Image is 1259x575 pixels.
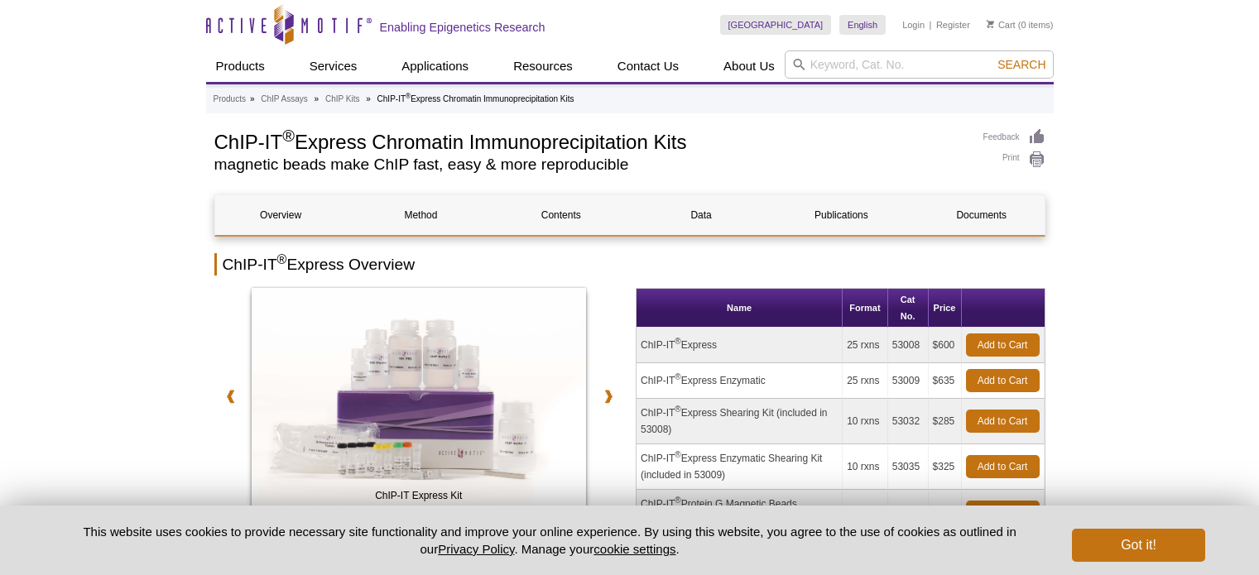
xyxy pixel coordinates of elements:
[839,15,886,35] a: English
[915,195,1047,235] a: Documents
[637,328,843,363] td: ChIP-IT Express
[366,94,371,103] li: »
[843,399,888,444] td: 10 rxns
[888,289,929,328] th: Cat No.
[355,195,487,235] a: Method
[997,58,1045,71] span: Search
[929,399,962,444] td: $285
[503,50,583,82] a: Resources
[966,455,1040,478] a: Add to Cart
[214,128,967,153] h1: ChIP-IT Express Chromatin Immunoprecipitation Kits
[966,410,1040,433] a: Add to Cart
[637,289,843,328] th: Name
[929,490,962,535] td: $320
[843,328,888,363] td: 25 rxns
[987,15,1054,35] li: (0 items)
[675,450,680,459] sup: ®
[966,501,1040,524] a: Add to Cart
[255,487,583,504] span: ChIP-IT Express Kit
[380,20,545,35] h2: Enabling Epigenetics Research
[392,50,478,82] a: Applications
[315,94,320,103] li: »
[215,195,347,235] a: Overview
[888,444,929,490] td: 53035
[214,92,246,107] a: Products
[992,57,1050,72] button: Search
[261,92,308,107] a: ChIP Assays
[214,253,1045,276] h2: ChIP-IT Express Overview
[675,337,680,346] sup: ®
[438,542,514,556] a: Privacy Policy
[206,50,275,82] a: Products
[720,15,832,35] a: [GEOGRAPHIC_DATA]
[966,369,1040,392] a: Add to Cart
[214,377,244,415] a: ❮
[843,490,888,535] td: 25 rxns
[966,333,1040,357] a: Add to Cart
[593,542,675,556] button: cookie settings
[888,399,929,444] td: 53032
[888,363,929,399] td: 53009
[930,15,932,35] li: |
[929,363,962,399] td: $635
[983,151,1045,169] a: Print
[714,50,785,82] a: About Us
[282,127,295,145] sup: ®
[637,444,843,490] td: ChIP-IT Express Enzymatic Shearing Kit (included in 53009)
[55,523,1045,558] p: This website uses cookies to provide necessary site functionality and improve your online experie...
[929,328,962,363] td: $600
[377,94,574,103] li: ChIP-IT Express Chromatin Immunoprecipitation Kits
[250,94,255,103] li: »
[675,405,680,414] sup: ®
[929,289,962,328] th: Price
[300,50,368,82] a: Services
[888,490,929,535] td: 53014
[929,444,962,490] td: $325
[637,490,843,535] td: ChIP-IT Protein G Magnetic Beads (included in 53008 & 53009)
[608,50,689,82] a: Contact Us
[637,399,843,444] td: ChIP-IT Express Shearing Kit (included in 53008)
[252,288,587,516] a: ChIP-IT Express Kit
[843,289,888,328] th: Format
[214,157,967,172] h2: magnetic beads make ChIP fast, easy & more reproducible
[495,195,627,235] a: Contents
[888,328,929,363] td: 53008
[675,496,680,505] sup: ®
[325,92,360,107] a: ChIP Kits
[776,195,907,235] a: Publications
[987,20,994,28] img: Your Cart
[902,19,925,31] a: Login
[406,92,411,100] sup: ®
[1072,529,1204,562] button: Got it!
[277,252,287,266] sup: ®
[983,128,1045,146] a: Feedback
[675,372,680,381] sup: ®
[637,363,843,399] td: ChIP-IT Express Enzymatic
[843,444,888,490] td: 10 rxns
[987,19,1016,31] a: Cart
[843,363,888,399] td: 25 rxns
[252,288,587,511] img: ChIP-IT Express Kit
[785,50,1054,79] input: Keyword, Cat. No.
[936,19,970,31] a: Register
[635,195,766,235] a: Data
[593,377,623,415] a: ❯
